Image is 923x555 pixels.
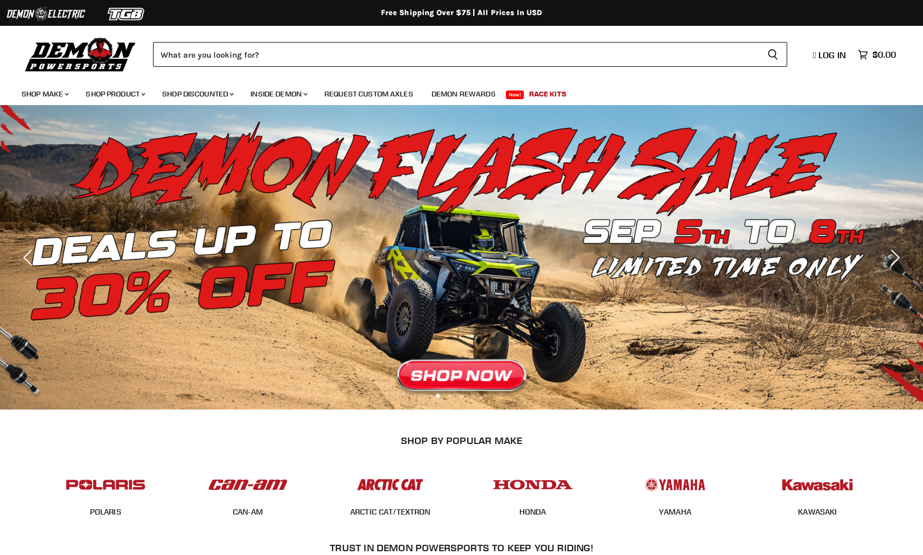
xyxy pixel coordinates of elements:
a: CAN-AM [233,507,263,517]
img: TGB Logo 2 [86,4,167,24]
a: $0.00 [852,47,901,63]
span: HONDA [519,507,546,518]
img: POPULAR_MAKE_logo_6_76e8c46f-2d1e-4ecc-b320-194822857d41.jpg [775,468,859,501]
a: Shop Make [13,83,75,105]
a: Race Kits [521,83,574,105]
form: Product [153,42,787,67]
img: Demon Electric Logo 2 [5,4,86,24]
a: Shop Discounted [154,83,240,105]
a: ARCTIC CAT/TEXTRON [350,507,431,517]
h2: Trust In Demon Powersports To Keep You Riding! [56,542,867,553]
button: Search [759,42,787,67]
span: ARCTIC CAT/TEXTRON [350,507,431,518]
a: POLARIS [90,507,121,517]
button: Next [883,247,904,268]
a: Demon Rewards [424,83,504,105]
span: CAN-AM [233,507,263,518]
img: POPULAR_MAKE_logo_2_dba48cf1-af45-46d4-8f73-953a0f002620.jpg [64,468,148,501]
h2: SHOP BY POPULAR MAKE [44,435,879,446]
a: YAMAHA [659,507,691,517]
a: Log in [808,50,852,60]
span: $0.00 [872,50,896,60]
img: Demon Powersports [22,35,140,73]
button: Previous [19,247,40,268]
span: POLARIS [90,507,121,518]
li: Page dot 4 [471,394,475,398]
span: YAMAHA [659,507,691,518]
li: Page dot 3 [460,394,463,398]
ul: Main menu [13,79,893,105]
li: Page dot 1 [436,394,440,398]
a: HONDA [519,507,546,517]
li: Page dot 5 [483,394,487,398]
img: POPULAR_MAKE_logo_5_20258e7f-293c-4aac-afa8-159eaa299126.jpg [633,468,717,501]
div: Free Shipping Over $75 | All Prices In USD [31,8,893,18]
span: New! [506,91,524,99]
a: Inside Demon [242,83,314,105]
span: KAWASAKI [798,507,837,518]
span: Log in [818,50,846,60]
a: KAWASAKI [798,507,837,517]
li: Page dot 2 [448,394,452,398]
img: POPULAR_MAKE_logo_3_027535af-6171-4c5e-a9bc-f0eccd05c5d6.jpg [348,468,432,501]
a: Request Custom Axles [316,83,421,105]
a: Shop Product [78,83,152,105]
img: POPULAR_MAKE_logo_4_4923a504-4bac-4306-a1be-165a52280178.jpg [491,468,575,501]
img: POPULAR_MAKE_logo_1_adc20308-ab24-48c4-9fac-e3c1a623d575.jpg [206,468,290,501]
input: Search [153,42,759,67]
